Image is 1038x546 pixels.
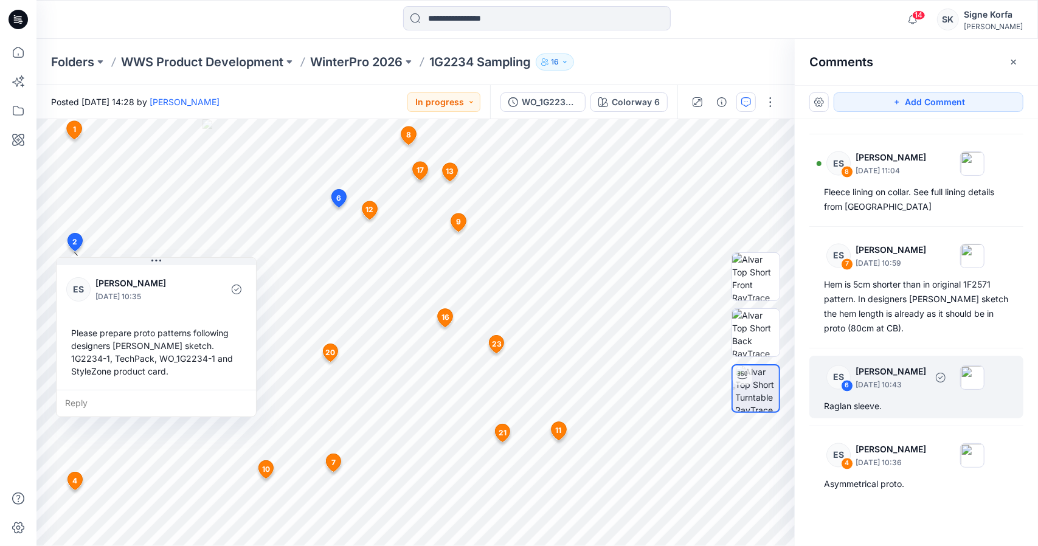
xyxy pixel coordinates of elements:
div: 6 [841,380,853,392]
div: Hem is 5cm shorter than in original 1F2571 pattern. In designers [PERSON_NAME] sketch the hem len... [824,277,1009,336]
button: Colorway 6 [590,92,668,112]
div: [PERSON_NAME] [964,22,1023,31]
span: 14 [912,10,926,20]
a: Folders [51,54,94,71]
span: 9 [456,216,461,227]
span: 10 [262,464,270,475]
div: Raglan sleeve. [824,399,1009,413]
span: 4 [72,475,77,486]
span: 7 [331,457,336,468]
span: 23 [492,339,502,350]
a: WWS Product Development [121,54,283,71]
p: [PERSON_NAME] [856,364,926,379]
span: 12 [366,204,374,215]
p: 1G2234 Sampling [429,54,531,71]
div: Colorway 6 [612,95,660,109]
button: Add Comment [834,92,1023,112]
p: [PERSON_NAME] [856,442,926,457]
span: 13 [446,166,454,177]
p: [DATE] 10:43 [856,379,926,391]
span: 6 [336,193,341,204]
div: 7 [841,258,853,271]
h2: Comments [809,55,873,69]
span: 1 [73,124,76,135]
span: 21 [499,427,507,438]
img: Alvar Top Short Back RayTrace [732,309,780,356]
span: 2 [72,237,77,247]
button: 16 [536,54,574,71]
a: WinterPro 2026 [310,54,403,71]
p: 16 [551,55,559,69]
span: Posted [DATE] 14:28 by [51,95,220,108]
div: Asymmetrical proto. [824,477,1009,491]
div: ES [826,443,851,468]
div: Fleece lining on collar. See full lining details from [GEOGRAPHIC_DATA] [824,185,1009,214]
div: 8 [841,166,853,178]
div: WO_1G2234-3D-1 [522,95,578,109]
button: Details [712,92,732,112]
span: 20 [325,347,335,358]
img: Alvar Top Short Turntable RayTrace [736,365,779,412]
img: Alvar Top Short Front RayTrace [732,253,780,300]
p: [DATE] 10:36 [856,457,926,469]
p: [PERSON_NAME] [856,150,926,165]
a: [PERSON_NAME] [150,97,220,107]
p: [PERSON_NAME] [95,276,195,291]
div: 4 [841,458,853,470]
div: SK [937,9,959,30]
span: 11 [556,425,562,436]
span: 8 [406,130,411,140]
div: ES [66,277,91,302]
div: Reply [57,390,256,416]
p: [DATE] 10:59 [856,257,926,269]
div: ES [826,365,851,390]
button: WO_1G2234-3D-1 [500,92,586,112]
span: 16 [441,312,449,323]
span: 17 [417,165,424,176]
div: Signe Korfa [964,7,1023,22]
p: [DATE] 11:04 [856,165,926,177]
div: ES [826,151,851,176]
div: Please prepare proto patterns following designers [PERSON_NAME] sketch. 1G2234-1, TechPack, WO_1G... [66,322,246,382]
p: [DATE] 10:35 [95,291,195,303]
div: ES [826,244,851,268]
p: [PERSON_NAME] [856,243,926,257]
